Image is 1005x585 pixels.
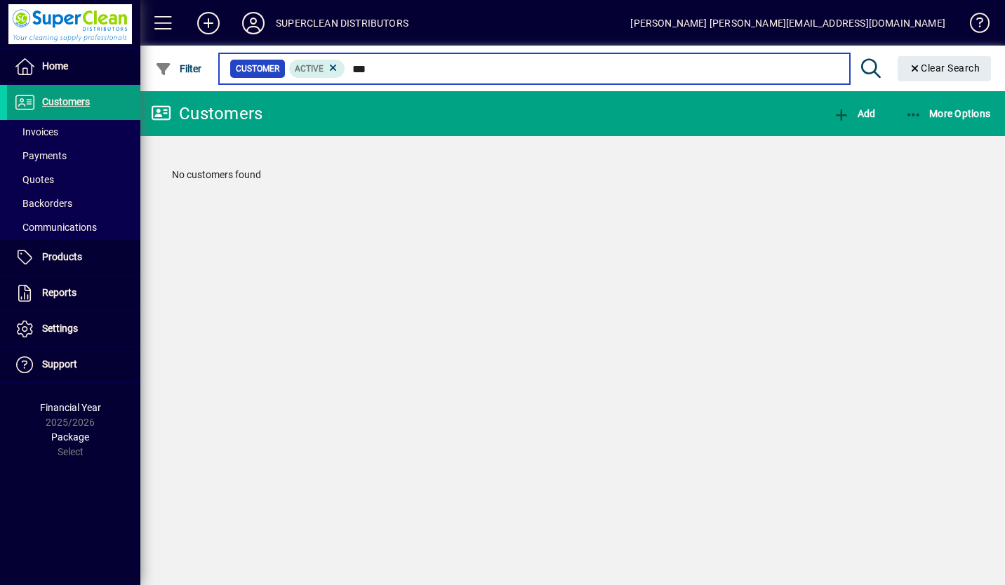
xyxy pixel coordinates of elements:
[905,108,991,119] span: More Options
[276,12,408,34] div: SUPERCLEAN DISTRIBUTORS
[7,311,140,347] a: Settings
[14,150,67,161] span: Payments
[7,240,140,275] a: Products
[909,62,980,74] span: Clear Search
[959,3,987,48] a: Knowledge Base
[7,49,140,84] a: Home
[51,431,89,443] span: Package
[155,63,202,74] span: Filter
[42,251,82,262] span: Products
[14,174,54,185] span: Quotes
[186,11,231,36] button: Add
[42,358,77,370] span: Support
[7,347,140,382] a: Support
[289,60,345,78] mat-chip: Activation Status: Active
[830,101,879,126] button: Add
[295,64,324,74] span: Active
[7,215,140,239] a: Communications
[7,276,140,311] a: Reports
[7,120,140,144] a: Invoices
[902,101,994,126] button: More Options
[152,56,206,81] button: Filter
[158,154,987,196] div: No customers found
[7,144,140,168] a: Payments
[42,323,78,334] span: Settings
[14,198,72,209] span: Backorders
[898,56,992,81] button: Clear
[630,12,945,34] div: [PERSON_NAME] [PERSON_NAME][EMAIL_ADDRESS][DOMAIN_NAME]
[7,168,140,191] a: Quotes
[833,108,875,119] span: Add
[231,11,276,36] button: Profile
[236,62,279,76] span: Customer
[40,402,101,413] span: Financial Year
[7,191,140,215] a: Backorders
[42,60,68,72] span: Home
[14,126,58,137] span: Invoices
[14,222,97,233] span: Communications
[42,287,76,298] span: Reports
[42,96,90,107] span: Customers
[151,102,262,125] div: Customers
